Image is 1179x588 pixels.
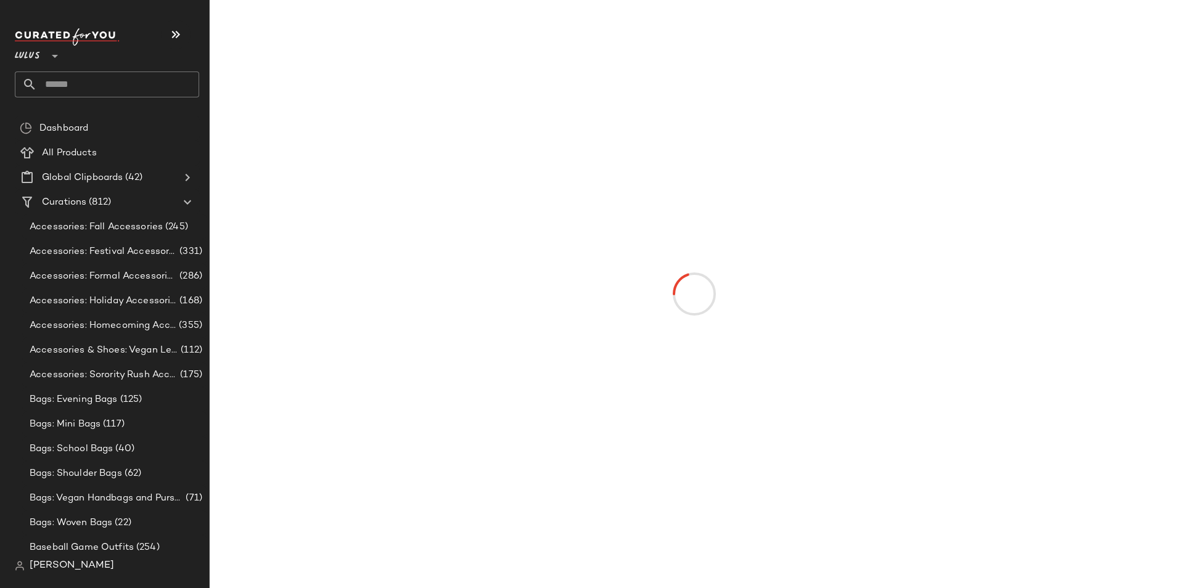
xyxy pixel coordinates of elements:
span: (254) [134,541,160,555]
span: Curations [42,195,86,210]
span: (125) [118,393,142,407]
span: Dashboard [39,121,88,136]
span: Accessories: Holiday Accessories [30,294,177,308]
span: (62) [122,467,142,481]
span: Accessories: Festival Accessories [30,245,177,259]
span: (168) [177,294,202,308]
img: cfy_white_logo.C9jOOHJF.svg [15,28,120,46]
span: Bags: Vegan Handbags and Purses [30,491,183,505]
span: (71) [183,491,202,505]
span: (245) [163,220,188,234]
span: Bags: Woven Bags [30,516,112,530]
span: (117) [101,417,125,431]
span: Accessories: Formal Accessories [30,269,177,284]
span: Accessories: Homecoming Accessories [30,319,176,333]
img: svg%3e [20,122,32,134]
span: [PERSON_NAME] [30,558,114,573]
span: All Products [42,146,97,160]
span: (175) [178,368,202,382]
span: Bags: Mini Bags [30,417,101,431]
span: Accessories & Shoes: Vegan Leather [30,343,178,357]
span: Accessories: Fall Accessories [30,220,163,234]
span: (22) [112,516,131,530]
span: (812) [86,195,111,210]
img: svg%3e [15,561,25,571]
span: (331) [177,245,202,259]
span: Global Clipboards [42,171,123,185]
span: Accessories: Sorority Rush Accessories [30,368,178,382]
span: (42) [123,171,142,185]
span: Lulus [15,42,40,64]
span: Bags: Shoulder Bags [30,467,122,481]
span: Baseball Game Outfits [30,541,134,555]
span: (112) [178,343,202,357]
span: (286) [177,269,202,284]
span: Bags: School Bags [30,442,113,456]
span: (355) [176,319,202,333]
span: (40) [113,442,134,456]
span: Bags: Evening Bags [30,393,118,407]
